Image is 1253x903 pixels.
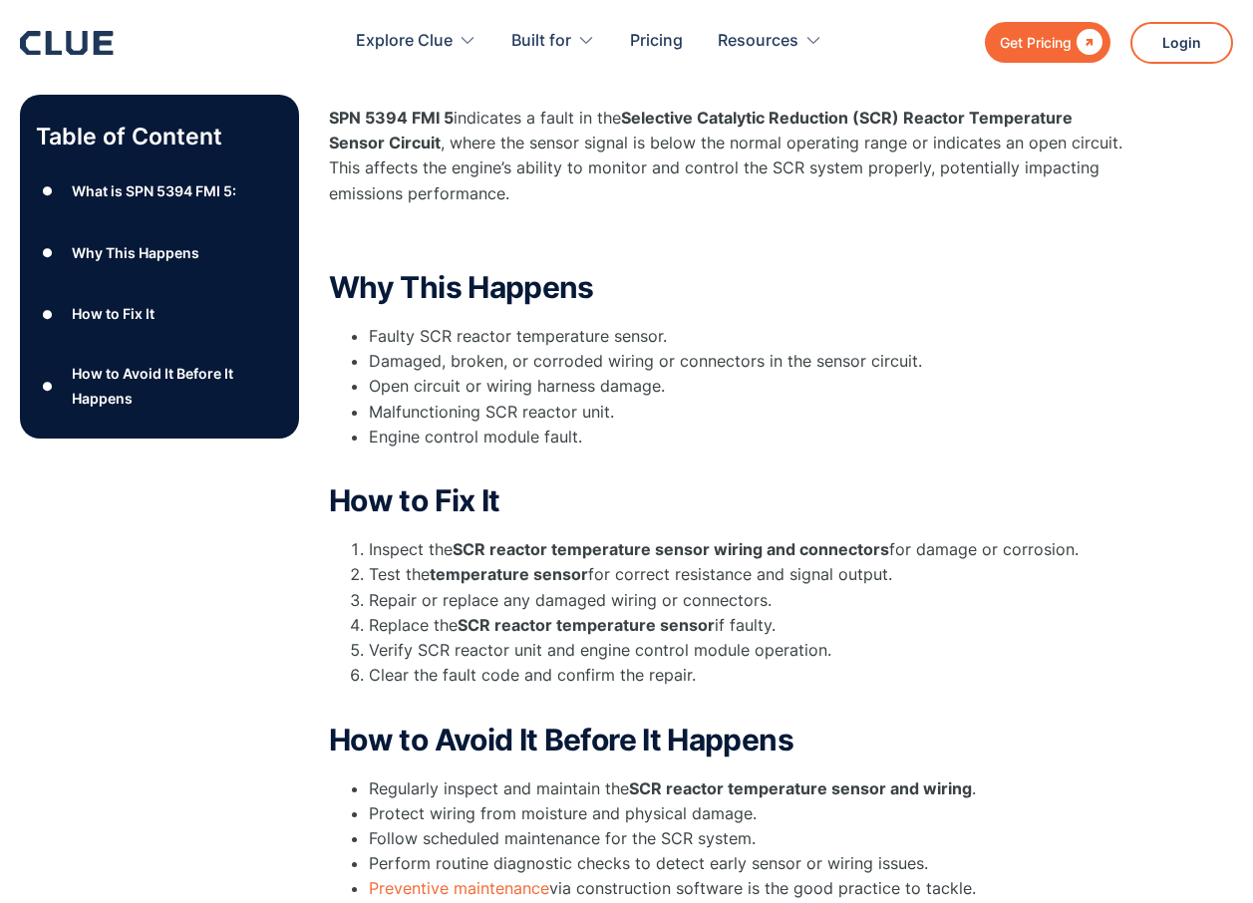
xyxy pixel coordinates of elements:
li: Perform routine diagnostic checks to detect early sensor or wiring issues. [369,851,1126,876]
a: ●How to Avoid It Before It Happens [36,361,283,411]
li: Clear the fault code and confirm the repair. [369,663,1126,713]
a: Login [1130,22,1233,64]
li: Follow scheduled maintenance for the SCR system. [369,826,1126,851]
div: How to Avoid It Before It Happens [72,361,283,411]
li: Test the for correct resistance and signal output. [369,562,1126,587]
p: indicates a fault in the , where the sensor signal is below the normal operating range or indicat... [329,106,1126,206]
strong: SCR reactor temperature sensor wiring and connectors [453,539,889,559]
li: Faulty SCR reactor temperature sensor. [369,324,1126,349]
strong: SCR reactor temperature sensor [458,615,715,635]
a: Get Pricing [985,22,1110,63]
li: Repair or replace any damaged wiring or connectors. [369,588,1126,613]
li: via construction software is the good practice to tackle. [369,876,1126,901]
div: Built for [511,10,571,73]
a: ●What is SPN 5394 FMI 5: [36,176,283,206]
div: Why This Happens [72,240,199,265]
div: How to Fix It [72,302,155,327]
div: Resources [718,10,822,73]
li: Replace the if faulty. [369,613,1126,638]
div: Resources [718,10,798,73]
a: Preventive maintenance [369,878,549,898]
li: Engine control module fault. [369,425,1126,474]
div: Explore Clue [356,10,453,73]
strong: How to Avoid It Before It Happens [329,722,793,757]
div: ● [36,238,60,268]
div: ● [36,299,60,329]
li: Verify SCR reactor unit and engine control module operation. [369,638,1126,663]
li: Open circuit or wiring harness damage. [369,374,1126,399]
div: Explore Clue [356,10,476,73]
div: What is SPN 5394 FMI 5: [72,178,236,203]
li: Regularly inspect and maintain the . [369,776,1126,801]
p: ‍ [329,226,1126,251]
strong: temperature sensor [430,564,588,584]
li: Inspect the for damage or corrosion. [369,537,1126,562]
div:  [1072,30,1102,55]
a: Pricing [630,10,683,73]
strong: SCR reactor temperature sensor and wiring [629,778,972,798]
div: Get Pricing [1000,30,1072,55]
a: ●Why This Happens [36,238,283,268]
li: Protect wiring from moisture and physical damage. [369,801,1126,826]
strong: How to Fix It [329,482,500,518]
div: Built for [511,10,595,73]
a: ●How to Fix It [36,299,283,329]
div: ● [36,176,60,206]
strong: SPN 5394 FMI 5 [329,108,454,128]
li: Damaged, broken, or corroded wiring or connectors in the sensor circuit. [369,349,1126,374]
li: Malfunctioning SCR reactor unit. [369,400,1126,425]
div: ● [36,371,60,401]
strong: Why This Happens [329,269,594,305]
p: Table of Content [36,121,283,152]
strong: Selective Catalytic Reduction (SCR) Reactor Temperature Sensor Circuit [329,108,1073,152]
